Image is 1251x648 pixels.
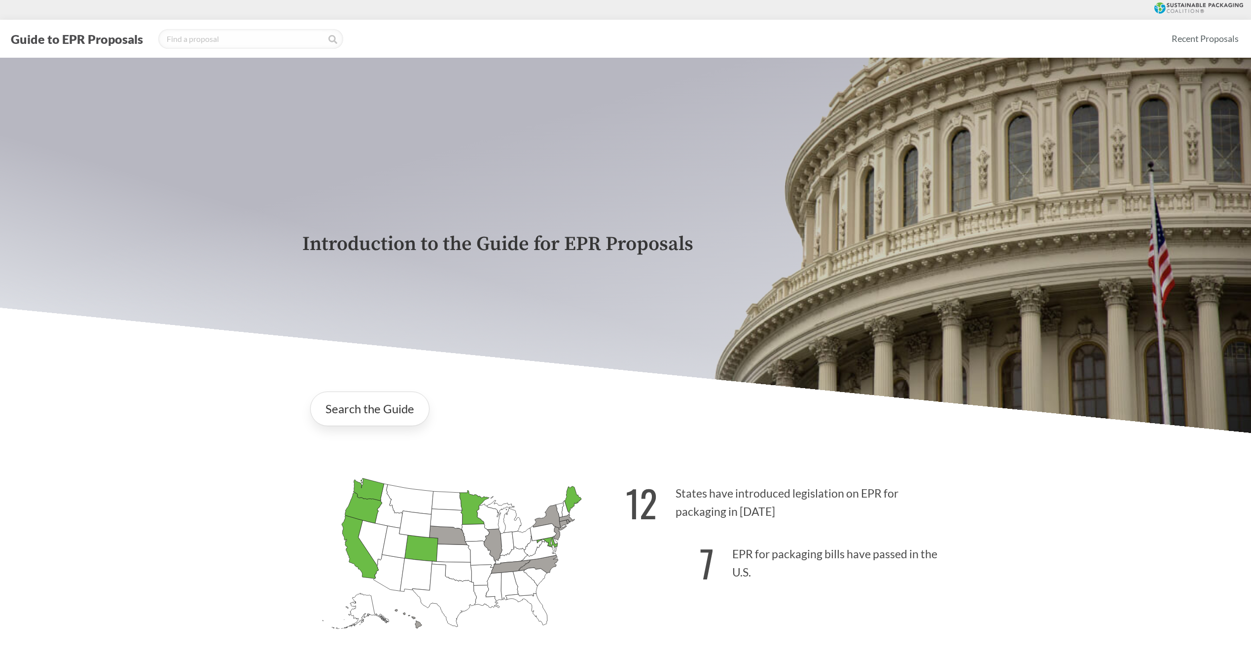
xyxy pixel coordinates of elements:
strong: 12 [626,475,657,530]
input: Find a proposal [158,29,343,49]
p: States have introduced legislation on EPR for packaging in [DATE] [626,469,949,530]
button: Guide to EPR Proposals [8,31,146,47]
p: Introduction to the Guide for EPR Proposals [302,233,949,255]
strong: 7 [700,536,714,590]
a: Recent Proposals [1167,28,1243,50]
p: EPR for packaging bills have passed in the U.S. [626,530,949,591]
a: Search the Guide [310,392,429,426]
